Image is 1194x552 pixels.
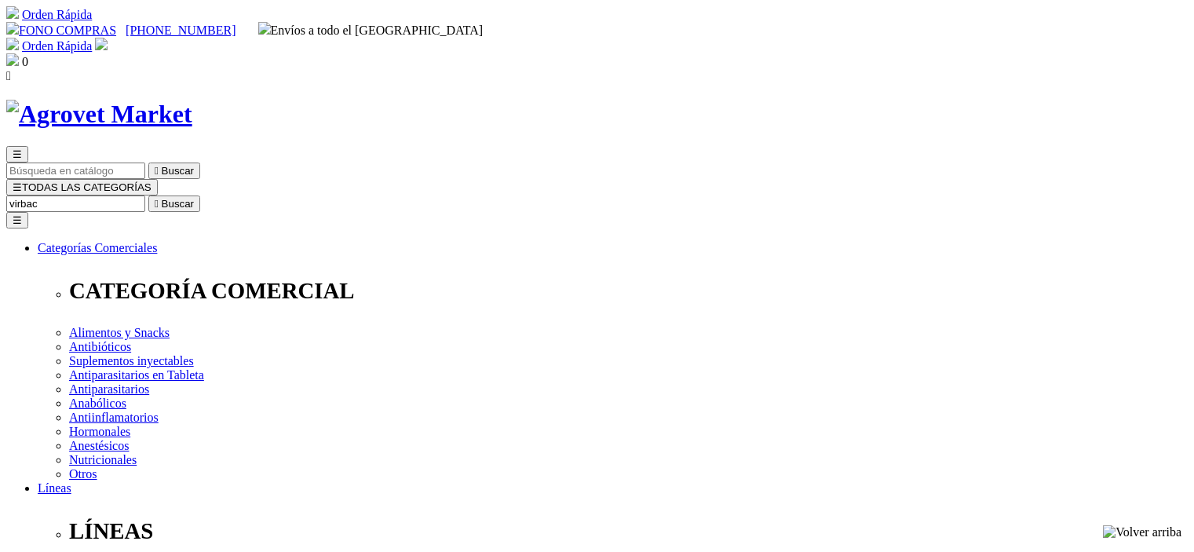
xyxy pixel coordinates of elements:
[69,453,137,466] a: Nutricionales
[148,163,200,179] button:  Buscar
[69,397,126,410] a: Anabólicos
[69,354,194,367] a: Suplementos inyectables
[95,39,108,53] a: Acceda a su cuenta de cliente
[69,278,1188,304] p: CATEGORÍA COMERCIAL
[69,340,131,353] a: Antibióticos
[258,22,271,35] img: delivery-truck.svg
[126,24,236,37] a: [PHONE_NUMBER]
[6,53,19,66] img: shopping-bag.svg
[6,69,11,82] i: 
[69,411,159,424] a: Antiinflamatorios
[162,198,194,210] span: Buscar
[69,518,1188,544] p: LÍNEAS
[6,146,28,163] button: ☰
[95,38,108,50] img: user.svg
[6,38,19,50] img: shopping-cart.svg
[69,425,130,438] a: Hormonales
[22,55,28,68] span: 0
[6,100,192,129] img: Agrovet Market
[6,6,19,19] img: shopping-cart.svg
[13,148,22,160] span: ☰
[38,241,157,254] a: Categorías Comerciales
[22,39,92,53] a: Orden Rápida
[6,212,28,228] button: ☰
[6,22,19,35] img: phone.svg
[69,326,170,339] a: Alimentos y Snacks
[38,481,71,495] a: Líneas
[155,198,159,210] i: 
[69,382,149,396] a: Antiparasitarios
[69,368,204,382] a: Antiparasitarios en Tableta
[69,467,97,481] a: Otros
[155,165,159,177] i: 
[258,24,484,37] span: Envíos a todo el [GEOGRAPHIC_DATA]
[148,196,200,212] button:  Buscar
[1103,525,1181,539] img: Volver arriba
[6,179,158,196] button: ☰TODAS LAS CATEGORÍAS
[6,163,145,179] input: Buscar
[22,8,92,21] a: Orden Rápida
[6,24,116,37] a: FONO COMPRAS
[6,196,145,212] input: Buscar
[13,181,22,193] span: ☰
[69,439,129,452] a: Anestésicos
[162,165,194,177] span: Buscar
